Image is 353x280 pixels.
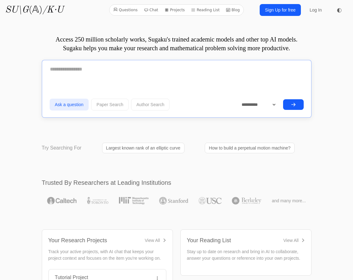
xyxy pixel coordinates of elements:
a: View All [145,237,166,243]
p: Access 250 million scholarly works, Sugaku's trained academic models and other top AI models. Sug... [42,35,311,52]
img: University of Toronto [87,197,108,204]
a: Blog [223,6,243,14]
span: ◐ [337,7,342,13]
a: Questions [111,6,140,14]
div: Your Reading List [187,236,231,245]
button: ◐ [333,4,346,16]
button: Author Search [131,99,170,111]
p: Try Searching For [42,144,81,152]
img: USC [199,197,221,204]
a: Largest known rank of an elliptic curve [102,143,184,153]
img: MIT [119,197,149,204]
img: UC Berkeley [232,197,261,204]
a: Log In [306,4,326,16]
div: Your Research Projects [48,236,107,245]
span: and many more... [272,198,306,204]
button: Paper Search [91,99,129,111]
a: SU\G(𝔸)/K·U [5,4,63,16]
img: Caltech [47,197,76,204]
a: Reading List [189,6,222,14]
a: Tutorial Project [55,275,88,280]
a: How to build a perpetual motion machine? [205,143,295,153]
img: Stanford [159,197,188,204]
i: /K·U [42,5,63,15]
p: Stay up to date on research and bring in AI to collaborate, answer your questions or reference in... [187,248,305,262]
a: View All [283,237,305,243]
a: Sign Up for free [260,4,301,16]
div: View All [283,237,299,243]
a: Chat [141,6,161,14]
i: SU\G [5,5,29,15]
button: Ask a question [50,99,89,111]
h2: Trusted By Researchers at Leading Institutions [42,178,311,187]
p: Track your active projects, with AI chat that keeps your project context and focuses on the item ... [48,248,166,262]
div: View All [145,237,160,243]
a: Projects [162,6,187,14]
